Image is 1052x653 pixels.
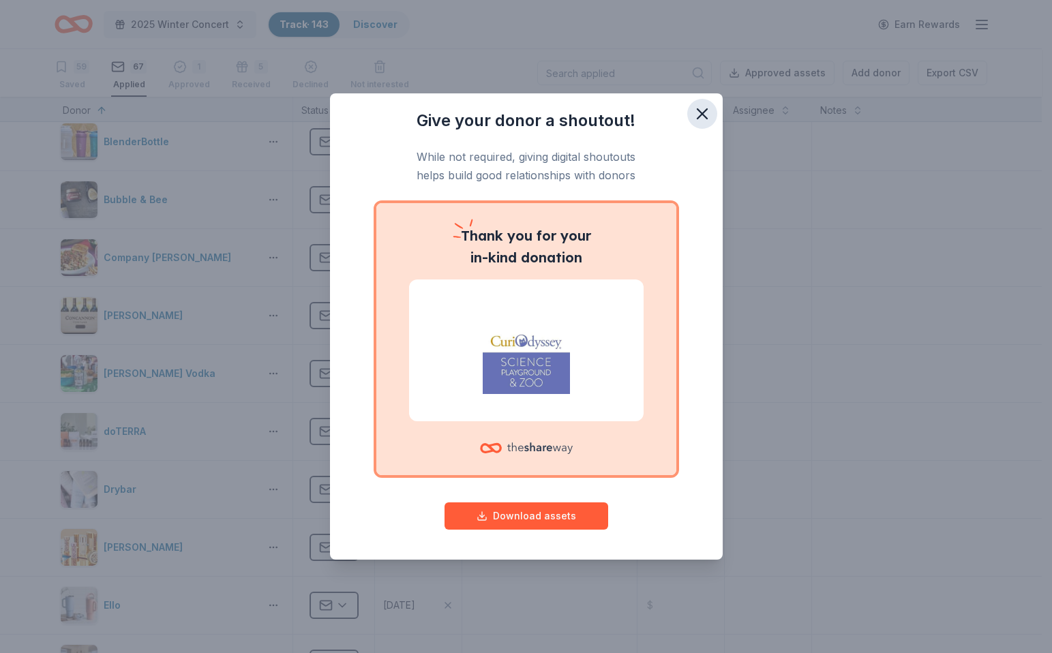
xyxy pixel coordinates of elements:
[409,225,644,269] p: you for your in-kind donation
[357,110,695,132] h3: Give your donor a shoutout!
[357,148,695,184] p: While not required, giving digital shoutouts helps build good relationships with donors
[425,307,627,394] img: CuriOdyssey
[445,502,608,530] button: Download assets
[461,227,503,244] span: Thank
